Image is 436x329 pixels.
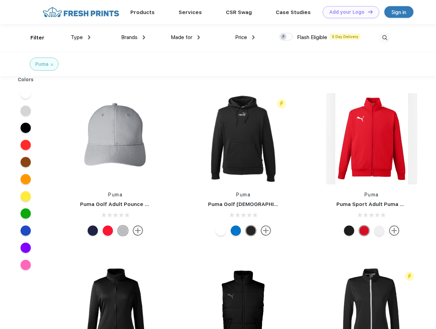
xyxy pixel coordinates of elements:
div: Colors [13,76,39,83]
img: func=resize&h=266 [198,93,289,184]
a: Products [130,9,155,15]
a: Puma [364,192,379,197]
div: High Risk Red [359,226,369,236]
div: Filter [30,34,44,42]
a: Services [179,9,202,15]
img: DT [368,10,373,14]
div: High Risk Red [103,226,113,236]
img: func=resize&h=266 [70,93,161,184]
img: flash_active_toggle.svg [405,272,414,281]
div: White and Quiet Shade [374,226,384,236]
img: more.svg [261,226,271,236]
a: Puma Golf [DEMOGRAPHIC_DATA]' Icon Golf Polo [208,201,335,207]
div: Puma [35,61,49,68]
img: fo%20logo%202.webp [41,6,121,18]
a: Puma [236,192,251,197]
div: Peacoat [88,226,98,236]
a: Puma [108,192,123,197]
span: Made for [171,34,192,40]
div: Add your Logo [329,9,364,15]
img: flash_active_toggle.svg [277,99,286,108]
div: Lapis Blue [231,226,241,236]
div: Sign in [392,8,406,16]
img: desktop_search.svg [379,32,390,44]
a: Puma Golf Adult Pounce Adjustable Cap [80,201,185,207]
img: func=resize&h=266 [326,93,417,184]
span: Flash Eligible [297,34,327,40]
img: dropdown.png [197,35,200,39]
a: CSR Swag [226,9,252,15]
img: dropdown.png [88,35,90,39]
span: Type [71,34,83,40]
img: dropdown.png [252,35,255,39]
img: dropdown.png [143,35,145,39]
div: Bright White [216,226,226,236]
img: more.svg [389,226,399,236]
span: 5 Day Delivery [330,34,360,40]
a: Sign in [384,6,413,18]
div: Puma Black [246,226,256,236]
img: more.svg [133,226,143,236]
span: Brands [121,34,138,40]
div: Quarry [118,226,128,236]
span: Price [235,34,247,40]
div: Puma Black [344,226,354,236]
img: filter_cancel.svg [51,63,53,66]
